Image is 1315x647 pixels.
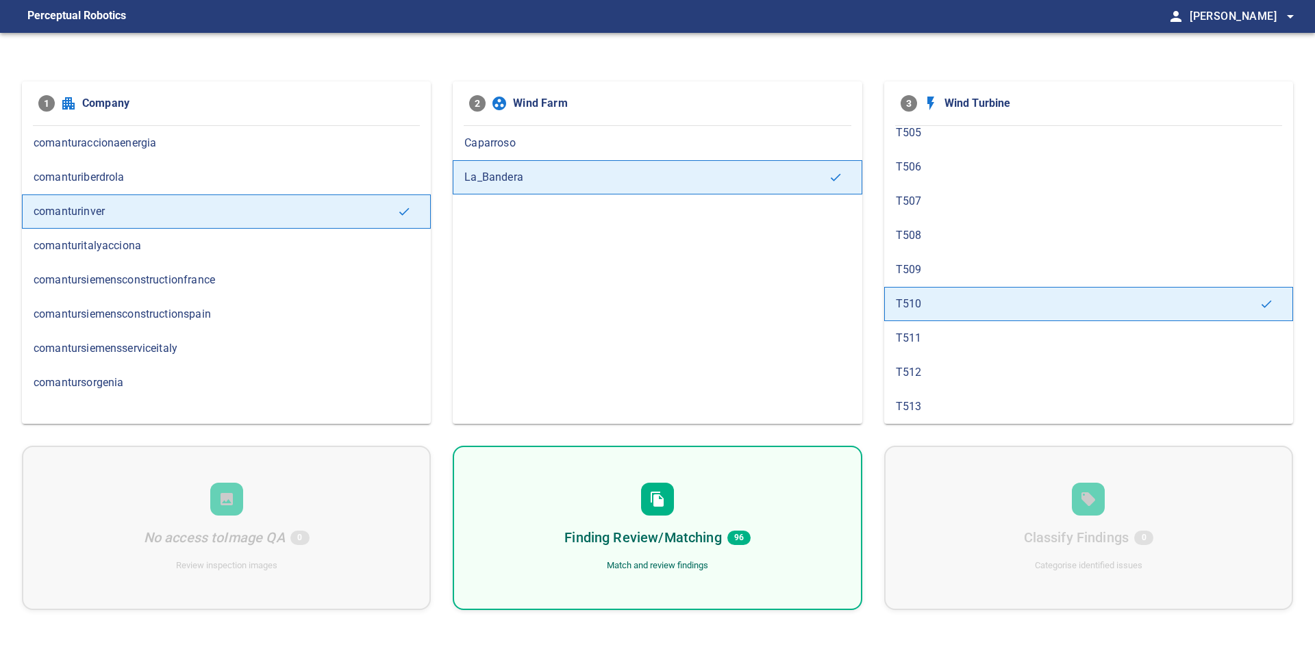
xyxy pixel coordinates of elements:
span: T512 [896,364,1281,381]
span: arrow_drop_down [1282,8,1299,25]
div: T510 [884,287,1293,321]
span: Wind Turbine [944,95,1277,112]
span: comantursiemensconstructionspain [34,306,419,322]
span: [PERSON_NAME] [1190,7,1299,26]
span: person [1168,8,1184,25]
span: T506 [896,159,1281,175]
span: 96 [727,531,751,545]
span: comanturitalyacciona [34,238,419,254]
figcaption: Perceptual Robotics [27,5,126,27]
span: comanturaccionaenergia [34,135,419,151]
div: La_Bandera [453,160,862,194]
div: T506 [884,150,1293,184]
span: T511 [896,330,1281,346]
button: [PERSON_NAME] [1184,3,1299,30]
div: comantursiemensconstructionfrance [22,263,431,297]
span: T510 [896,296,1260,312]
span: comantursiemensconstructionfrance [34,272,419,288]
span: Wind Farm [513,95,845,112]
span: comanturiberdrola [34,169,419,186]
span: T508 [896,227,1281,244]
span: T513 [896,398,1281,415]
div: T505 [884,116,1293,150]
span: La_Bandera [464,169,828,186]
span: comanturinver [34,203,397,220]
div: T513 [884,390,1293,424]
span: 1 [38,95,55,112]
span: comantursiemensserviceitaly [34,340,419,357]
div: comanturaccionaenergia [22,126,431,160]
div: comanturitalyacciona [22,229,431,263]
span: 2 [469,95,486,112]
h6: Finding Review/Matching [564,527,721,548]
div: T507 [884,184,1293,218]
div: T511 [884,321,1293,355]
div: Finding Review/Matching96Match and review findings [453,446,862,610]
div: comantursiemensserviceitaly [22,331,431,366]
span: comantursorgenia [34,375,419,391]
div: comantursiemensconstructionspain [22,297,431,331]
div: T512 [884,355,1293,390]
span: T509 [896,262,1281,278]
div: T509 [884,253,1293,287]
span: T505 [896,125,1281,141]
span: Caparroso [464,135,850,151]
span: 3 [901,95,917,112]
span: Company [82,95,414,112]
span: T507 [896,193,1281,210]
div: Caparroso [453,126,862,160]
div: T508 [884,218,1293,253]
div: comanturinver [22,194,431,229]
div: comanturiberdrola [22,160,431,194]
div: comantursorgenia [22,366,431,400]
div: Match and review findings [607,559,708,572]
